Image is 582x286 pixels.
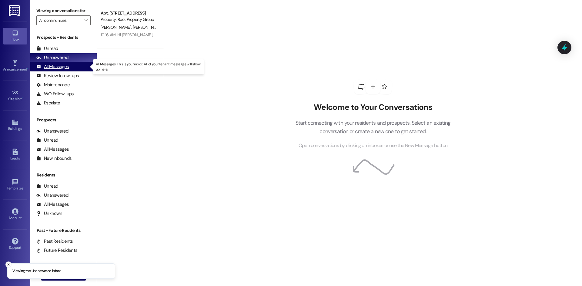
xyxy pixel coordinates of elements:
[27,66,28,71] span: •
[299,142,447,150] span: Open conversations by clicking on inboxes or use the New Message button
[36,100,60,106] div: Escalate
[36,183,58,189] div: Unread
[36,192,69,199] div: Unanswered
[3,117,27,133] a: Buildings
[30,227,97,234] div: Past + Future Residents
[286,119,460,136] p: Start connecting with your residents and prospects. Select an existing conversation or create a n...
[36,82,70,88] div: Maintenance
[101,32,325,38] div: 10:16 AM: Hi [PERSON_NAME], I'm sorry, but I was already out when your message came in. Have you ...
[36,210,62,217] div: Unknown
[3,87,27,104] a: Site Visit •
[3,147,27,163] a: Leads
[30,172,97,178] div: Residents
[84,18,87,23] i: 
[22,96,23,100] span: •
[36,201,69,208] div: All Messages
[36,247,77,254] div: Future Residents
[36,73,79,79] div: Review follow-ups
[286,103,460,112] h2: Welcome to Your Conversations
[101,16,157,23] div: Property: Root Property Group
[36,155,72,162] div: New Inbounds
[9,5,21,16] img: ResiDesk Logo
[36,64,69,70] div: All Messages
[101,25,133,30] span: [PERSON_NAME]
[36,91,74,97] div: WO Follow-ups
[101,10,157,16] div: Apt. [STREET_ADDRESS]
[36,54,69,61] div: Unanswered
[96,62,201,72] p: All Messages: This is your inbox. All of your tenant messages will show up here.
[36,45,58,52] div: Unread
[3,206,27,223] a: Account
[36,6,91,15] label: Viewing conversations for
[132,25,165,30] span: [PERSON_NAME]
[5,261,12,268] button: Close toast
[30,117,97,123] div: Prospects
[36,146,69,153] div: All Messages
[39,15,81,25] input: All communities
[3,28,27,44] a: Inbox
[23,185,24,189] span: •
[12,268,61,274] p: Viewing the Unanswered inbox
[36,128,69,134] div: Unanswered
[3,177,27,193] a: Templates •
[30,34,97,41] div: Prospects + Residents
[3,236,27,252] a: Support
[36,238,73,245] div: Past Residents
[36,137,58,143] div: Unread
